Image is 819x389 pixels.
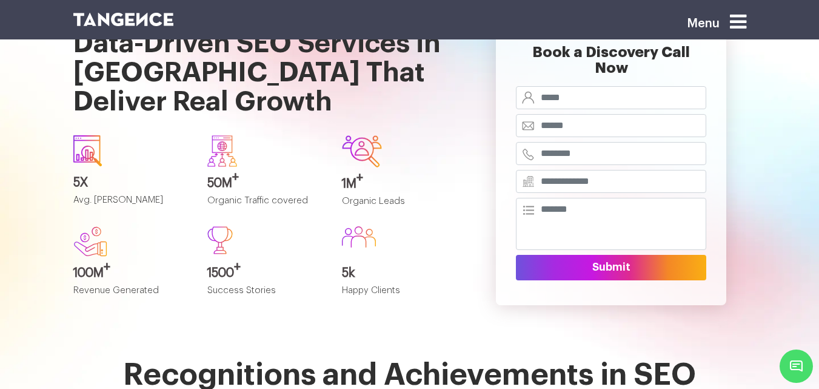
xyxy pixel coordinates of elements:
p: Organic Traffic covered [207,196,324,216]
sup: + [104,261,110,273]
p: Avg. [PERSON_NAME] [73,195,190,215]
img: Group%20586.svg [342,226,376,248]
sup: + [234,261,241,273]
img: icon1.svg [73,135,102,166]
img: new.svg [73,226,107,257]
p: Success Stories [207,286,324,306]
p: Organic Leads [342,197,458,217]
img: logo SVG [73,13,174,26]
h2: Book a Discovery Call Now [516,44,706,86]
sup: + [232,171,239,183]
h3: 5k [342,266,458,280]
img: Group-640.svg [207,135,237,167]
span: Chat Widget [780,350,813,383]
p: Happy Clients [342,286,458,306]
img: Group-642.svg [342,135,382,167]
sup: + [356,172,363,184]
img: Path%20473.svg [207,226,233,254]
h3: 1M [342,177,458,191]
p: Revenue Generated [73,286,190,306]
h3: 100M [73,266,190,280]
h3: 50M [207,177,324,190]
button: Submit [516,255,706,280]
h3: 1500 [207,266,324,280]
h3: 5X [73,176,190,189]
